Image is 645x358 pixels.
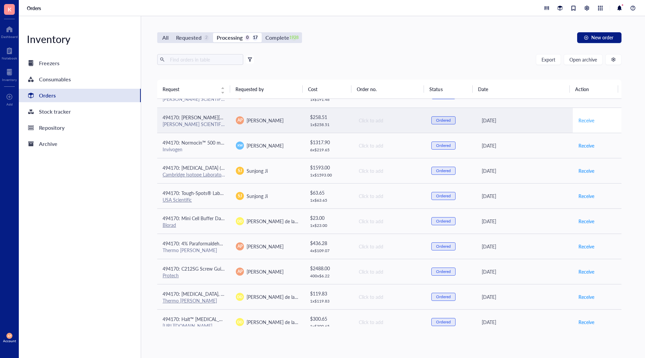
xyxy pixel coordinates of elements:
[359,167,421,174] div: Click to add
[578,192,594,200] span: Receive
[3,339,16,343] div: Account
[2,78,17,82] div: Inventory
[163,247,225,253] div: Thermo [PERSON_NAME]
[359,192,421,200] div: Click to add
[247,117,284,124] span: [PERSON_NAME]
[163,85,217,93] span: Request
[578,217,594,225] span: Receive
[163,139,259,146] span: 494170: Normocin™ 500 mg (10 x 1 ml tubes)
[578,142,594,149] span: Receive
[359,243,421,250] div: Click to add
[162,33,169,42] div: All
[310,248,348,253] div: 4 x $ 109.07
[163,222,176,228] a: Biorad
[157,32,302,43] div: segmented control
[569,57,597,62] span: Open archive
[163,164,263,171] span: 494170: [MEDICAL_DATA] (¹³C₅, 99%); 0.1 gram
[436,168,451,173] div: Ordered
[482,167,567,174] div: [DATE]
[2,67,17,82] a: Inventory
[247,218,333,225] span: [PERSON_NAME] de la [PERSON_NAME]
[163,196,192,203] a: USA Scientific
[310,324,348,329] div: 1 x $ 300.65
[163,121,225,127] div: [PERSON_NAME] SCIENTIFIC COMPANY LLC
[163,316,321,322] span: 494170: Halt™ [MEDICAL_DATA] and Phosphatase Inhibitor Cocktail (100X)
[578,167,594,174] span: Receive
[578,293,594,301] span: Receive
[310,198,348,203] div: 1 x $ 63.65
[353,158,426,183] td: Click to add
[353,108,426,133] td: Click to add
[482,293,567,301] div: [DATE]
[1,24,18,39] a: Dashboard
[238,243,243,249] span: AP
[310,97,348,102] div: 1 x $ 191.48
[247,319,333,325] span: [PERSON_NAME] de la [PERSON_NAME]
[578,191,595,201] button: Receive
[238,193,242,199] span: SJ
[163,297,217,304] a: Thermo [PERSON_NAME]
[353,259,426,284] td: Click to add
[163,146,225,152] div: Invivogen
[247,193,268,199] span: Sunjong Ji
[27,5,42,11] a: Orders
[163,215,272,222] span: 494170: Mini Cell Buffer Dams #[PHONE_NUMBER]
[578,165,595,176] button: Receive
[359,117,421,124] div: Click to add
[19,105,141,118] a: Stock tracker
[578,317,595,327] button: Receive
[436,319,451,325] div: Ordered
[578,243,594,250] span: Receive
[163,290,345,297] span: 494170: [MEDICAL_DATA], 99.6%, ACS reagent, meets the requirements of Reag.Ph.Eur.
[247,243,284,250] span: [PERSON_NAME]
[39,75,71,84] div: Consumables
[482,318,567,326] div: [DATE]
[19,73,141,86] a: Consumables
[163,114,325,121] span: 494170: [PERSON_NAME][MEDICAL_DATA] 488 GOAT Anti rabbit secondary
[310,214,348,222] div: $ 23.00
[436,118,451,123] div: Ordered
[19,32,141,46] div: Inventory
[6,102,13,106] div: Add
[436,193,451,199] div: Ordered
[424,80,472,98] th: Status
[578,318,594,326] span: Receive
[237,143,243,148] span: KW
[237,294,243,300] span: DD
[8,334,11,337] span: AP
[163,265,292,272] span: 494170: C212SG Screw Guide With 020" (.51mm) Hole 1/16"
[353,309,426,334] td: Click to add
[436,143,451,148] div: Ordered
[163,240,249,247] span: 494170: 4% Paraformaldehyde in PBS 1 L
[237,319,243,325] span: DD
[19,56,141,70] a: Freezers
[578,140,595,151] button: Receive
[176,33,202,42] div: Requested
[163,322,212,329] a: [URL][DOMAIN_NAME]
[564,54,603,65] button: Open archive
[536,54,561,65] button: Export
[310,113,348,121] div: $ 258.51
[237,218,243,224] span: DD
[163,190,304,196] span: 494170: Tough-Spots® Labels on Sheets (1/2" Diameter / Assorted)
[310,189,348,196] div: $ 63.65
[245,35,250,41] div: 0
[238,117,243,123] span: AP
[303,80,351,98] th: Cost
[39,91,56,100] div: Orders
[238,269,243,275] span: AP
[578,266,595,277] button: Receive
[310,147,348,153] div: 6 x $ 219.65
[310,273,348,279] div: 400 x $ 6.22
[482,243,567,250] div: [DATE]
[310,239,348,247] div: $ 436.28
[482,142,567,149] div: [DATE]
[247,167,268,174] span: Sunjong Ji
[578,241,595,252] button: Receive
[353,234,426,259] td: Click to add
[238,168,242,174] span: SJ
[436,218,451,224] div: Ordered
[482,268,567,275] div: [DATE]
[570,80,618,98] th: Action
[163,96,225,102] div: [PERSON_NAME] SCIENTIFIC COMPANY LLC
